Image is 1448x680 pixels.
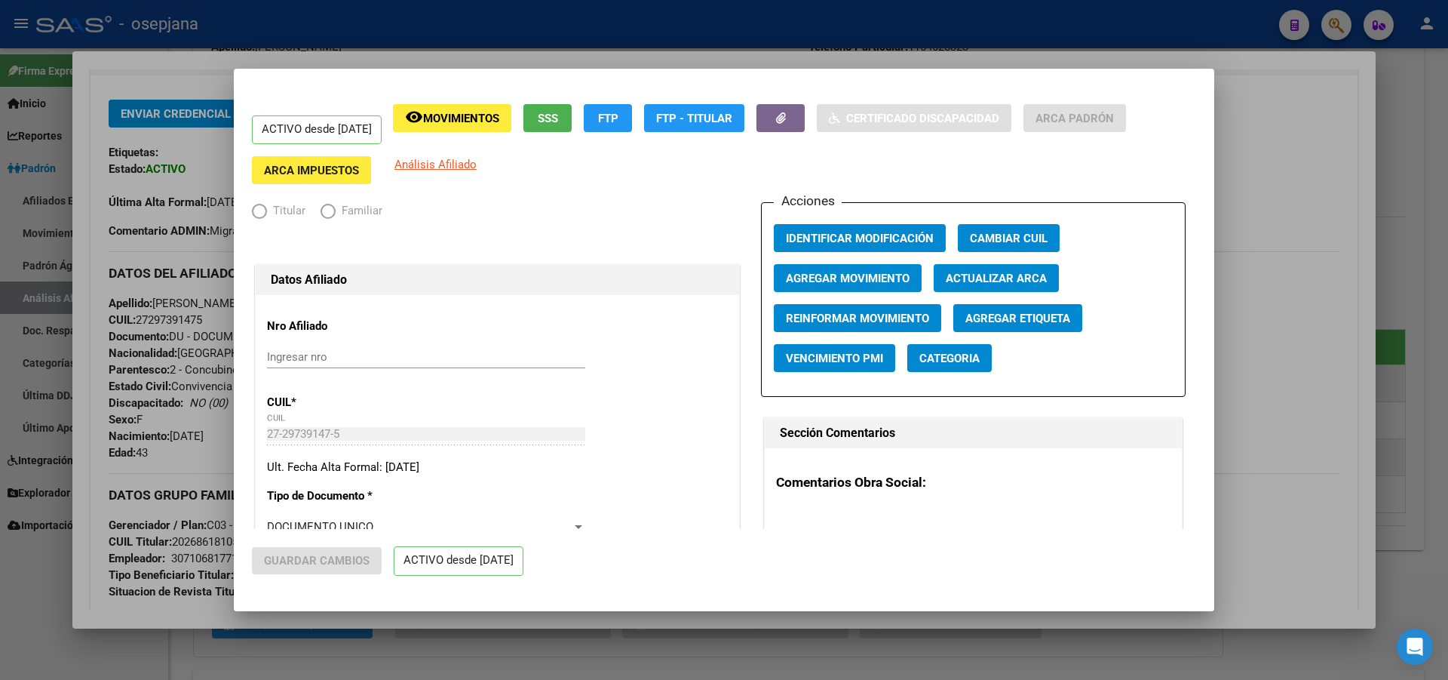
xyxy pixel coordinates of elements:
[774,304,941,332] button: Reinformar Movimiento
[405,108,423,126] mat-icon: remove_red_eye
[774,191,842,211] h3: Acciones
[252,208,397,221] mat-radio-group: Elija una opción
[946,272,1047,285] span: Actualizar ARCA
[264,164,359,177] span: ARCA Impuestos
[1397,629,1433,665] div: Open Intercom Messenger
[252,156,371,184] button: ARCA Impuestos
[965,312,1070,325] span: Agregar Etiqueta
[394,158,477,171] span: Análisis Afiliado
[267,394,405,411] p: CUIL
[1035,112,1114,125] span: ARCA Padrón
[267,202,305,220] span: Titular
[267,459,728,476] div: Ult. Fecha Alta Formal: [DATE]
[970,232,1048,245] span: Cambiar CUIL
[394,546,523,576] p: ACTIVO desde [DATE]
[423,112,499,125] span: Movimientos
[786,272,910,285] span: Agregar Movimiento
[336,202,382,220] span: Familiar
[919,352,980,365] span: Categoria
[774,264,922,292] button: Agregar Movimiento
[1023,104,1126,132] button: ARCA Padrón
[267,488,405,505] p: Tipo de Documento *
[958,224,1060,252] button: Cambiar CUIL
[786,352,883,365] span: Vencimiento PMI
[786,232,934,245] span: Identificar Modificación
[774,224,946,252] button: Identificar Modificación
[907,344,992,372] button: Categoria
[656,112,732,125] span: FTP - Titular
[786,312,929,325] span: Reinformar Movimiento
[598,112,618,125] span: FTP
[538,112,558,125] span: SSS
[953,304,1082,332] button: Agregar Etiqueta
[774,344,895,372] button: Vencimiento PMI
[252,547,382,574] button: Guardar Cambios
[934,264,1059,292] button: Actualizar ARCA
[252,115,382,145] p: ACTIVO desde [DATE]
[644,104,744,132] button: FTP - Titular
[817,104,1011,132] button: Certificado Discapacidad
[264,554,370,568] span: Guardar Cambios
[846,112,999,125] span: Certificado Discapacidad
[271,271,724,289] h1: Datos Afiliado
[584,104,632,132] button: FTP
[523,104,572,132] button: SSS
[267,318,405,335] p: Nro Afiliado
[776,472,1170,492] h3: Comentarios Obra Social:
[267,520,373,534] span: DOCUMENTO UNICO
[393,104,511,132] button: Movimientos
[780,424,1167,442] h1: Sección Comentarios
